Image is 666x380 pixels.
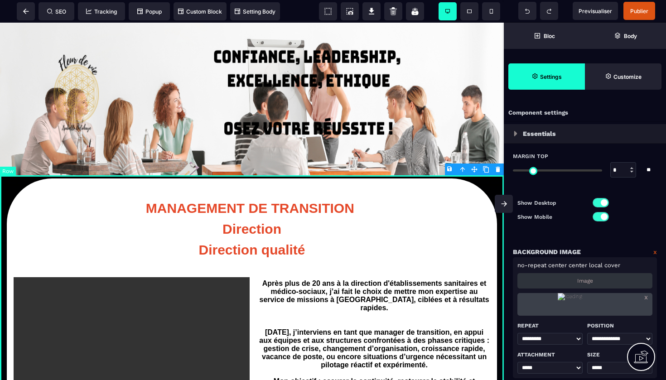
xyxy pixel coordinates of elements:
[341,2,359,20] span: Screenshot
[47,8,66,15] span: SEO
[585,23,666,49] span: Open Layer Manager
[146,178,358,235] b: MANAGEMENT DE TRANSITION Direction Direction qualité
[514,131,517,136] img: loading
[235,8,275,15] span: Setting Body
[517,198,585,207] p: Show Desktop
[604,262,620,269] span: cover
[504,23,585,49] span: Open Blocks
[513,246,581,257] p: Background Image
[589,262,603,269] span: local
[644,293,648,301] a: x
[585,63,661,90] span: Open Style Manager
[523,128,556,139] p: Essentials
[653,246,657,257] a: x
[548,262,587,269] span: center center
[558,293,612,316] img: loading
[577,278,593,284] p: Image
[504,104,666,122] div: Component settings
[613,73,642,80] strong: Customize
[517,349,583,360] p: Attachment
[508,63,585,90] span: Settings
[517,212,585,221] p: Show Mobile
[579,8,612,14] span: Previsualiser
[630,8,648,14] span: Publier
[544,33,555,39] strong: Bloc
[319,2,337,20] span: View components
[573,2,618,20] span: Preview
[517,320,583,331] p: Repeat
[517,262,546,269] span: no-repeat
[540,73,562,80] strong: Settings
[137,8,162,15] span: Popup
[513,153,548,160] span: Margin Top
[587,320,652,331] p: Position
[587,349,652,360] p: Size
[86,8,117,15] span: Tracking
[178,8,222,15] span: Custom Block
[624,33,637,39] strong: Body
